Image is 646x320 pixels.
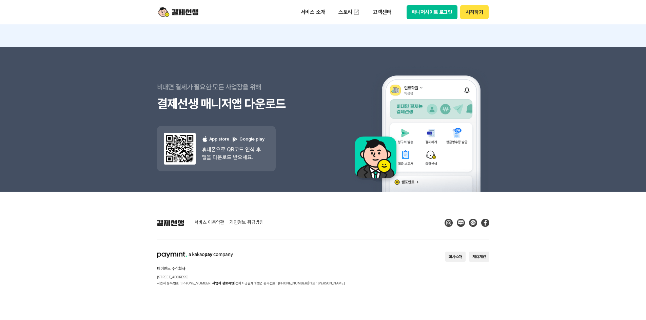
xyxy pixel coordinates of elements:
[158,6,198,19] img: logo
[157,220,184,226] img: 결제선생 로고
[445,219,453,227] img: Instagram
[202,136,229,143] p: App store
[460,5,488,19] button: 시작하기
[157,95,323,112] h3: 결제선생 매니저앱 다운로드
[368,6,396,18] p: 고객센터
[407,5,458,19] button: 매니저사이트 로그인
[353,9,360,16] img: 외부 도메인 오픈
[234,281,235,285] span: |
[157,79,323,95] p: 비대면 결제가 필요한 모든 사업장을 위해
[445,252,466,262] button: 회사소개
[346,48,489,192] img: 앱 예시 이미지
[334,5,365,19] a: 스토리
[457,219,465,227] img: Blog
[296,6,330,18] p: 서비스 소개
[202,136,208,142] img: 애플 로고
[2,215,45,232] a: 홈
[232,136,238,142] img: 구글 플레이 로고
[469,252,489,262] button: 제휴제안
[45,215,87,232] a: 대화
[202,146,265,161] p: 휴대폰으로 QR코드 인식 후 앱을 다운로드 받으세요.
[157,266,345,271] h2: 페이민트 주식회사
[164,133,196,165] img: 앱 다운도르드 qr
[230,220,263,226] a: 개인정보 취급방침
[481,219,489,227] img: Facebook
[157,252,233,258] img: paymint logo
[87,215,130,232] a: 설정
[212,281,234,285] a: 사업자 정보확인
[469,219,477,227] img: Kakao Talk
[157,280,345,286] p: 사업자 등록번호 : [PHONE_NUMBER] 전자지급결제대행업 등록번호 : [PHONE_NUMBER] 대표 : [PERSON_NAME]
[21,225,25,230] span: 홈
[308,281,309,285] span: |
[62,225,70,231] span: 대화
[105,225,113,230] span: 설정
[157,274,345,280] p: [STREET_ADDRESS]
[194,220,224,226] a: 서비스 이용약관
[232,136,265,143] p: Google play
